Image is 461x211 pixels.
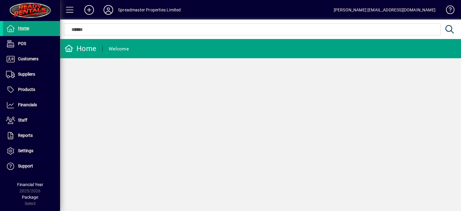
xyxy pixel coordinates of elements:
a: Products [3,82,60,97]
span: Suppliers [18,72,35,77]
button: Profile [99,5,118,15]
a: Customers [3,52,60,67]
a: POS [3,36,60,51]
button: Add [80,5,99,15]
span: Staff [18,118,27,122]
div: Spreadmaster Properties Limited [118,5,181,15]
div: [PERSON_NAME] [EMAIL_ADDRESS][DOMAIN_NAME] [334,5,435,15]
div: Home [65,44,96,53]
span: Financial Year [17,182,43,187]
a: Staff [3,113,60,128]
a: Settings [3,143,60,158]
a: Knowledge Base [441,1,453,21]
span: Reports [18,133,33,138]
span: Products [18,87,35,92]
a: Suppliers [3,67,60,82]
span: POS [18,41,26,46]
a: Financials [3,98,60,113]
a: Support [3,159,60,174]
a: Reports [3,128,60,143]
span: Support [18,164,33,168]
span: Customers [18,56,38,61]
div: Welcome [109,44,129,54]
span: Settings [18,148,33,153]
span: Financials [18,102,37,107]
span: Home [18,26,29,31]
span: Package [22,195,38,200]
